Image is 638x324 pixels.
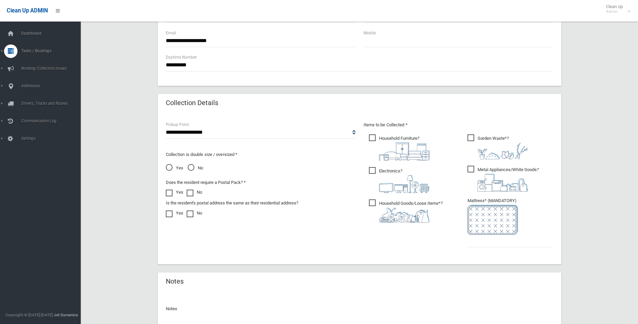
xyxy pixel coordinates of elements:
span: Copyright © [DATE]-[DATE] [5,313,53,317]
i: ? [478,136,528,159]
label: No [187,209,202,217]
label: No [187,188,202,196]
span: Yes [166,164,183,172]
img: e7408bece873d2c1783593a074e5cb2f.png [467,205,518,235]
span: Metal Appliances/White Goods [467,166,539,192]
header: Notes [158,275,192,288]
img: b13cc3517677393f34c0a387616ef184.png [379,207,429,223]
img: 36c1b0289cb1767239cdd3de9e694f19.png [478,174,528,192]
span: Communication Log [19,119,86,123]
span: Addresses [19,84,86,88]
span: Dashboard [19,31,86,36]
span: Household Furniture [369,134,429,161]
span: Booking Collection Issues [19,66,86,71]
span: No [188,164,203,172]
i: ? [379,168,429,193]
p: Notes [166,305,553,313]
p: Collection is double size / oversized * [166,151,355,159]
small: Admin [606,9,623,14]
i: ? [478,167,539,192]
span: Drivers, Trucks and Routes [19,101,86,106]
span: Mattress* (MANDATORY) [467,198,553,235]
label: Yes [166,188,183,196]
i: ? [379,201,443,223]
i: ? [379,136,429,161]
strong: Jet Dynamics [54,313,78,317]
label: Does the resident require a Postal Pack? * [166,179,246,187]
p: Items to be Collected * [364,121,553,129]
img: 4fd8a5c772b2c999c83690221e5242e0.png [478,142,528,159]
label: Is the resident's postal address the same as their residential address? [166,199,298,207]
img: aa9efdbe659d29b613fca23ba79d85cb.png [379,142,429,161]
span: Tasks / Bookings [19,48,86,53]
span: Clean Up ADMIN [7,7,48,14]
span: Settings [19,136,86,141]
header: Collection Details [158,96,226,109]
span: Clean Up [603,4,630,14]
span: Household Goods/Loose Items* [369,199,443,223]
span: Electronics [369,167,429,193]
img: 394712a680b73dbc3d2a6a3a7ffe5a07.png [379,175,429,193]
span: Garden Waste* [467,134,528,159]
label: Yes [166,209,183,217]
